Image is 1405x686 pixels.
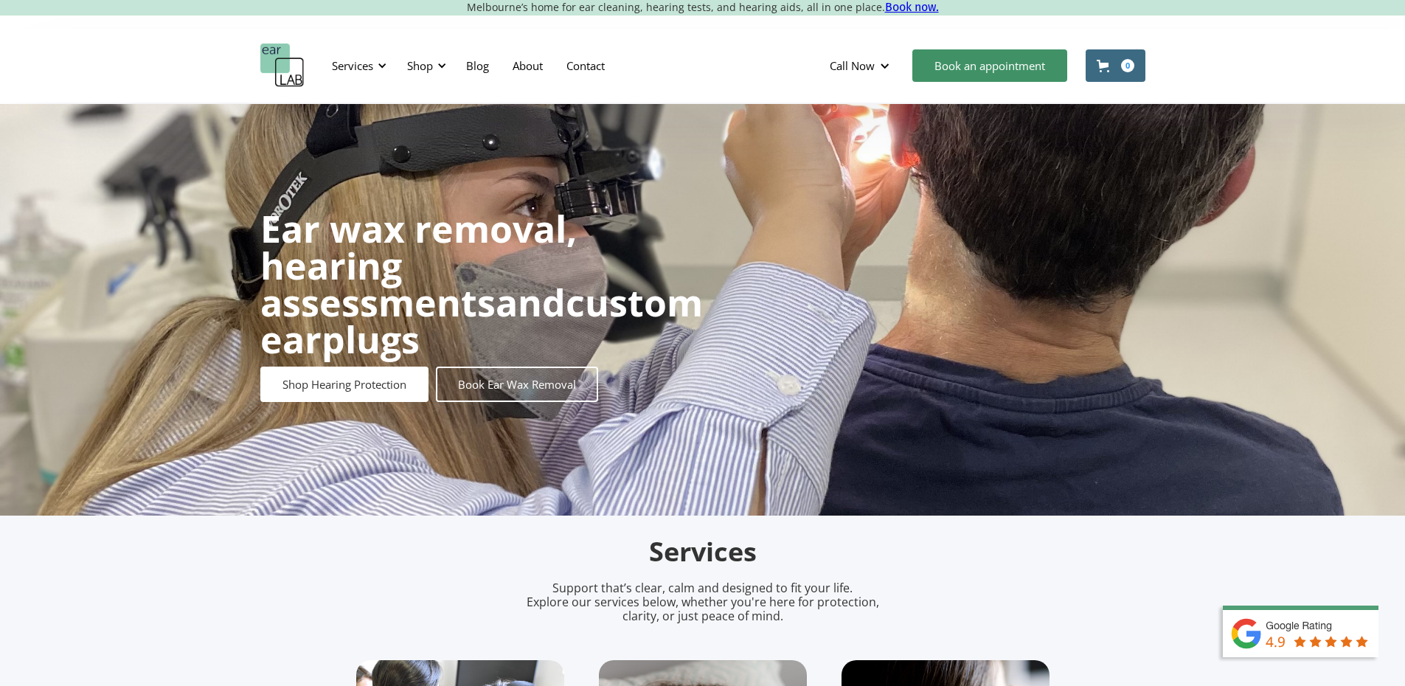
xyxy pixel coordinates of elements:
div: Services [332,58,373,73]
strong: Ear wax removal, hearing assessments [260,204,577,328]
div: Shop [407,58,433,73]
div: 0 [1121,59,1134,72]
a: Book Ear Wax Removal [436,367,598,402]
a: Shop Hearing Protection [260,367,429,402]
h1: and [260,210,703,358]
p: Support that’s clear, calm and designed to fit your life. Explore our services below, whether you... [507,581,898,624]
a: home [260,44,305,88]
div: Call Now [818,44,905,88]
div: Call Now [830,58,875,73]
h2: Services [356,535,1050,569]
a: Contact [555,44,617,87]
a: Book an appointment [912,49,1067,82]
div: Services [323,44,391,88]
strong: custom earplugs [260,277,703,364]
a: About [501,44,555,87]
a: Blog [454,44,501,87]
a: Open cart [1086,49,1145,82]
div: Shop [398,44,451,88]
